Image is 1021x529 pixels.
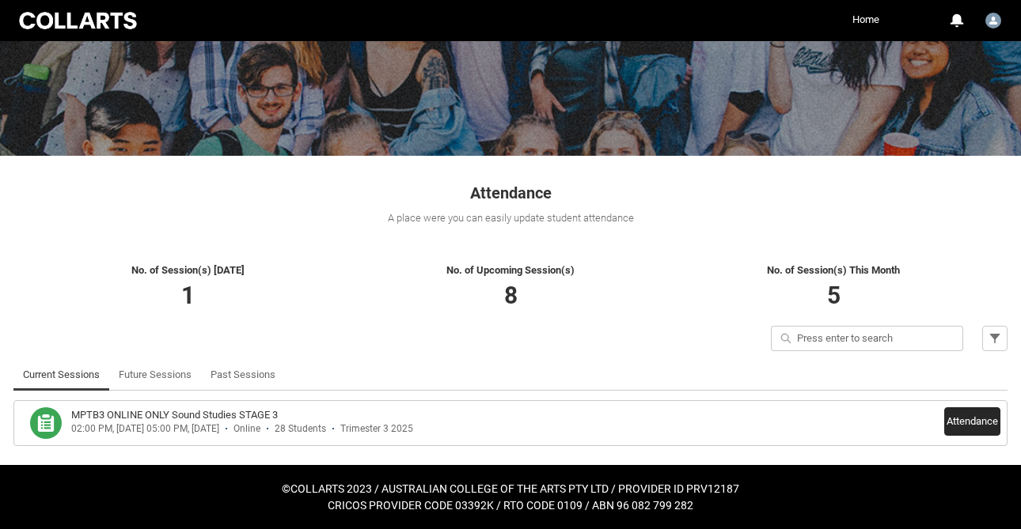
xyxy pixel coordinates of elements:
[981,6,1005,32] button: User Profile Faculty.mhewes
[944,407,1000,436] button: Attendance
[71,423,219,435] div: 02:00 PM, [DATE] 05:00 PM, [DATE]
[13,359,109,391] li: Current Sessions
[109,359,201,391] li: Future Sessions
[71,407,278,423] h3: MPTB3 ONLINE ONLY Sound Studies STAGE 3
[181,282,195,309] span: 1
[23,359,100,391] a: Current Sessions
[119,359,192,391] a: Future Sessions
[771,326,963,351] input: Press enter to search
[985,13,1001,28] img: Faculty.mhewes
[504,282,518,309] span: 8
[211,359,275,391] a: Past Sessions
[13,210,1008,226] div: A place were you can easily update student attendance
[340,423,413,435] div: Trimester 3 2025
[446,264,575,276] span: No. of Upcoming Session(s)
[827,282,841,309] span: 5
[848,8,883,32] a: Home
[131,264,245,276] span: No. of Session(s) [DATE]
[982,326,1008,351] button: Filter
[275,423,326,435] div: 28 Students
[470,183,552,202] span: Attendance
[233,423,260,435] div: Online
[201,359,285,391] li: Past Sessions
[767,264,900,276] span: No. of Session(s) This Month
